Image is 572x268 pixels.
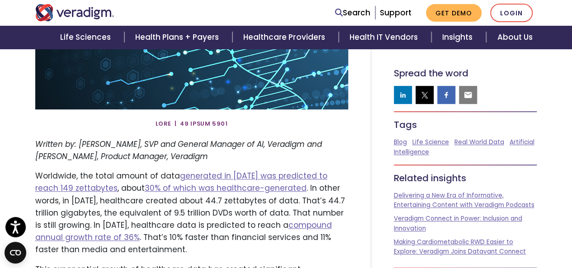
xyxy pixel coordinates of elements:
p: Worldwide, the total amount of data , about . In other words, in [DATE], healthcare created about... [35,170,348,256]
a: Blog [394,138,407,146]
a: Making Cardiometabolic RWD Easier to Explore: Veradigm Joins Datavant Connect [394,238,526,256]
a: Healthcare Providers [232,26,338,49]
img: email sharing button [463,90,473,99]
a: Insights [431,26,486,49]
a: Login [490,4,533,22]
a: 30% of which was healthcare-generated [145,183,307,193]
a: Search [335,7,370,19]
h5: Related insights [394,173,537,183]
span: Lore | 49 Ipsum 5901 [155,117,227,131]
a: Delivering a New Era of Informative, Entertaining Content with Veradigm Podcasts [394,191,534,210]
img: Veradigm logo [35,4,114,21]
h5: Spread the word [394,68,537,79]
a: Real World Data [454,138,504,146]
a: Health IT Vendors [339,26,431,49]
img: twitter sharing button [420,90,429,99]
button: Open CMP widget [5,242,26,263]
a: About Us [486,26,543,49]
a: Support [380,7,411,18]
img: facebook sharing button [442,90,451,99]
em: Written by: [PERSON_NAME], SVP and General Manager of AI, Veradigm and [PERSON_NAME], Product Man... [35,139,322,162]
a: Get Demo [426,4,482,22]
a: Veradigm Connect in Power: Inclusion and Innovation [394,214,522,233]
a: Life Sciences [49,26,124,49]
a: Life Science [412,138,449,146]
a: generated in [DATE] was predicted to reach 149 zettabytes [35,170,327,193]
img: linkedin sharing button [398,90,407,99]
a: Artificial Intelligence [394,138,534,156]
a: Health Plans + Payers [124,26,232,49]
h5: Tags [394,119,537,130]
